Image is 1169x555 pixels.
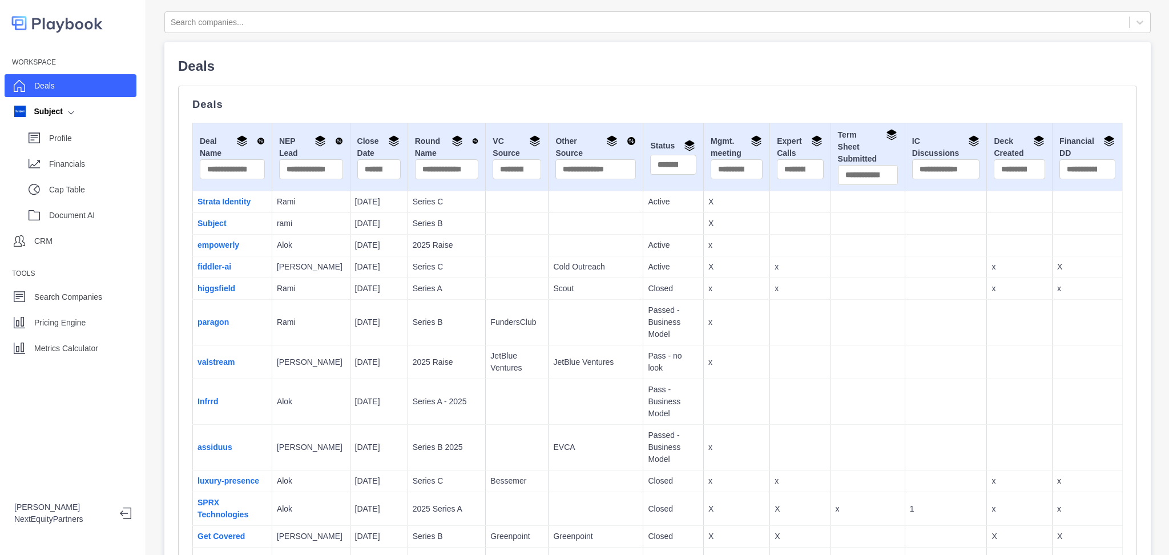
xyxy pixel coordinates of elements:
a: Strata Identity [197,197,251,206]
img: Group By [236,135,248,147]
p: Series C [413,196,481,208]
p: Alok [277,239,345,251]
p: X [775,503,825,515]
a: SPRX Technologies [197,498,248,519]
a: fiddler-ai [197,262,231,271]
img: Group By [1103,135,1115,147]
p: 2025 Series A [413,503,481,515]
img: Group By [968,135,979,147]
p: [PERSON_NAME] [277,261,345,273]
p: [DATE] [355,396,403,408]
p: Document AI [49,210,136,222]
p: Financials [49,158,136,170]
a: assiduus [197,443,232,452]
p: 1 [910,503,982,515]
img: Group By [684,140,695,151]
div: Mgmt. meeting [711,135,763,159]
p: [DATE] [355,283,403,295]
a: Infrrd [197,397,219,406]
p: x [1057,283,1118,295]
p: [DATE] [355,530,403,542]
img: Group By [315,135,326,147]
p: x [991,475,1047,487]
p: x [1057,475,1118,487]
img: Group By [811,135,823,147]
p: x [708,441,765,453]
p: Deals [192,100,1123,109]
p: [DATE] [355,218,403,230]
p: Series A [413,283,481,295]
p: X [991,530,1047,542]
p: Search Companies [34,291,102,303]
p: x [1057,503,1118,515]
div: Financial DD [1059,135,1115,159]
p: FundersClub [490,316,543,328]
p: EVCA [553,441,638,453]
p: CRM [34,235,53,247]
p: Bessemer [490,475,543,487]
div: Expert Calls [777,135,823,159]
img: Group By [388,135,400,147]
p: [DATE] [355,441,403,453]
p: Closed [648,283,699,295]
p: X [708,530,765,542]
p: Active [648,239,699,251]
p: [DATE] [355,475,403,487]
p: Alok [277,503,345,515]
p: x [775,475,825,487]
img: logo-colored [11,11,103,35]
p: Metrics Calculator [34,343,98,355]
p: Closed [648,530,699,542]
p: JetBlue Ventures [553,356,638,368]
p: JetBlue Ventures [490,350,543,374]
p: x [708,239,765,251]
a: Get Covered [197,532,245,541]
p: [PERSON_NAME] [14,501,111,513]
p: Profile [49,132,136,144]
p: Deals [34,80,55,92]
img: Sort [335,135,343,147]
p: Series C [413,261,481,273]
p: Alok [277,475,345,487]
p: x [708,316,765,328]
p: Closed [648,475,699,487]
p: Series C [413,475,481,487]
div: NEP Lead [279,135,343,159]
p: X [775,530,825,542]
div: Deck Created [994,135,1045,159]
img: Group By [606,135,618,147]
p: X [708,503,765,515]
p: Rami [277,283,345,295]
p: 2025 Raise [413,356,481,368]
p: NextEquityPartners [14,513,111,525]
p: X [708,218,765,230]
p: Cold Outreach [553,261,638,273]
p: [DATE] [355,356,403,368]
p: Rami [277,316,345,328]
p: x [991,283,1047,295]
div: Other Source [555,135,636,159]
a: empowerly [197,240,239,250]
div: Close Date [357,135,401,159]
p: x [991,503,1047,515]
p: x [775,261,825,273]
p: Series B [413,530,481,542]
p: X [1057,261,1118,273]
div: Term Sheet Submitted [838,129,898,165]
p: X [708,196,765,208]
p: x [991,261,1047,273]
p: X [708,261,765,273]
img: Group By [529,135,541,147]
p: [DATE] [355,261,403,273]
p: Scout [553,283,638,295]
div: VC Source [493,135,541,159]
p: Passed - Business Model [648,304,699,340]
p: x [708,475,765,487]
p: [DATE] [355,196,403,208]
div: IC Discussions [912,135,980,159]
p: Alok [277,396,345,408]
p: Pricing Engine [34,317,86,329]
p: [DATE] [355,239,403,251]
p: x [708,356,765,368]
p: Active [648,261,699,273]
